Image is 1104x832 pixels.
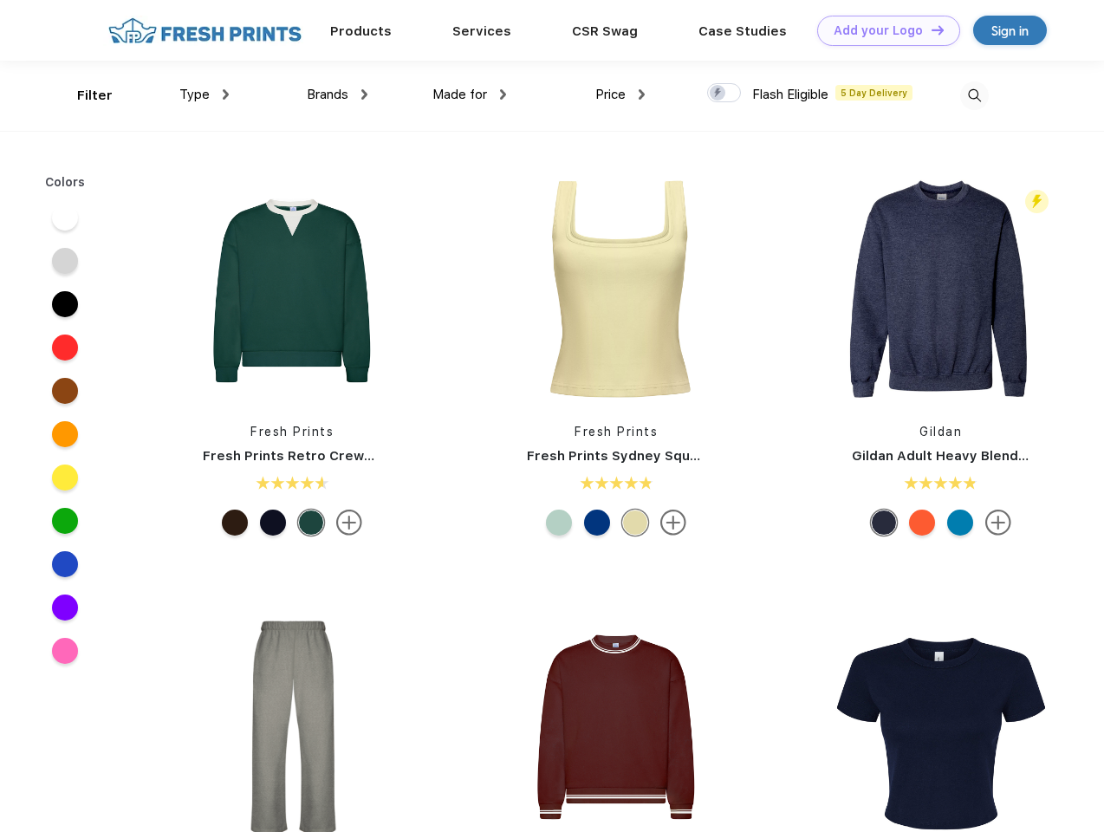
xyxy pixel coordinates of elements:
[584,510,610,536] div: Royal
[222,510,248,536] div: Dark Chocolate
[991,21,1029,41] div: Sign in
[223,89,229,100] img: dropdown.png
[361,89,367,100] img: dropdown.png
[260,510,286,536] div: Navy/White
[826,175,1056,406] img: func=resize&h=266
[546,510,572,536] div: Sage Green
[77,86,113,106] div: Filter
[834,23,923,38] div: Add your Logo
[960,81,989,110] img: desktop_search.svg
[575,425,658,439] a: Fresh Prints
[932,25,944,35] img: DT
[500,89,506,100] img: dropdown.png
[432,87,487,102] span: Made for
[330,23,392,39] a: Products
[307,87,348,102] span: Brands
[639,89,645,100] img: dropdown.png
[595,87,626,102] span: Price
[250,425,334,439] a: Fresh Prints
[871,510,897,536] div: Hth Dark Navy
[298,510,324,536] div: Green
[909,510,935,536] div: Orange
[203,448,396,464] a: Fresh Prints Retro Crewneck
[985,510,1011,536] img: more.svg
[103,16,307,46] img: fo%20logo%202.webp
[177,175,407,406] img: func=resize&h=266
[179,87,210,102] span: Type
[527,448,813,464] a: Fresh Prints Sydney Square Neck Tank Top
[1025,190,1049,213] img: flash_active_toggle.svg
[336,510,362,536] img: more.svg
[622,510,648,536] div: Butter Yellow
[835,85,912,101] span: 5 Day Delivery
[501,175,731,406] img: func=resize&h=266
[947,510,973,536] div: Sapphire
[919,425,962,439] a: Gildan
[973,16,1047,45] a: Sign in
[752,87,828,102] span: Flash Eligible
[660,510,686,536] img: more.svg
[32,173,99,192] div: Colors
